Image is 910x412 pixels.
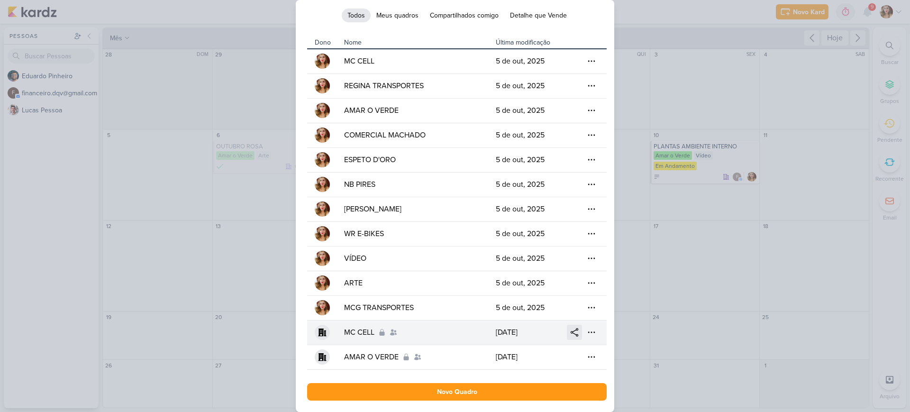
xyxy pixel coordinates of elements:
[344,154,396,165] div: ESPETO D'ORO
[492,147,563,172] td: 5 de out, 2025
[344,129,426,141] div: COMERCIAL MACHADO
[492,98,563,123] td: 5 de out, 2025
[340,34,492,49] th: Nome
[344,55,374,67] div: MC CELL
[344,327,374,338] div: MC CELL
[315,201,330,217] img: Thaís Leite
[315,325,330,340] div: Detalhe que Vende
[315,103,330,118] img: Thaís Leite
[344,105,399,116] div: AMAR O VERDE
[492,320,563,345] td: [DATE]
[315,152,330,167] img: Thaís Leite
[344,80,424,92] div: REGINA TRANSPORTES
[414,353,421,361] div: Este quadro está sendo compartilhado com pessoas selecionadas
[315,54,330,69] img: Thaís Leite
[378,329,386,336] div: Somente administradores e pessoas com acesso podem acessar este quadro
[492,345,563,369] td: [DATE]
[492,295,563,320] td: 5 de out, 2025
[492,271,563,295] td: 5 de out, 2025
[492,197,563,221] td: 5 de out, 2025
[315,128,330,143] img: Thaís Leite
[344,228,384,239] div: WR E-BIKES
[315,300,330,315] img: Thaís Leite
[492,49,563,73] td: 5 de out, 2025
[315,275,330,291] img: Thaís Leite
[344,277,363,289] div: ARTE
[344,179,375,190] div: NB PIRES
[315,226,330,241] img: Thaís Leite
[315,78,330,93] img: Thaís Leite
[315,349,330,365] div: Detalhe que Vende
[344,253,366,264] div: VÍDEO
[315,251,330,266] img: Thaís Leite
[344,351,399,363] div: AMAR O VERDE
[307,34,340,49] th: Dono
[307,383,607,401] button: Novo Quadro
[492,34,563,49] th: Última modificação
[492,172,563,197] td: 5 de out, 2025
[492,246,563,271] td: 5 de out, 2025
[344,203,401,215] div: [PERSON_NAME]
[492,221,563,246] td: 5 de out, 2025
[492,73,563,98] td: 5 de out, 2025
[344,302,414,313] div: MCG TRANSPORTES
[492,123,563,147] td: 5 de out, 2025
[402,353,410,361] div: Somente administradores e pessoas com acesso podem acessar este quadro
[390,329,397,336] div: Este quadro está sendo compartilhado com pessoas selecionadas
[315,177,330,192] img: Thaís Leite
